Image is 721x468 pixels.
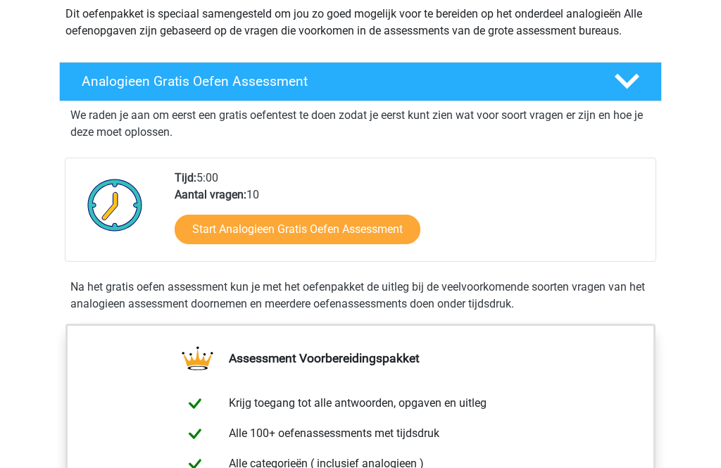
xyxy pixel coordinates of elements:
b: Tijd: [175,172,196,185]
img: Klok [80,170,151,241]
div: Na het gratis oefen assessment kun je met het oefenpakket de uitleg bij de veelvoorkomende soorte... [65,279,656,313]
a: Start Analogieen Gratis Oefen Assessment [175,215,420,245]
b: Aantal vragen: [175,189,246,202]
p: Dit oefenpakket is speciaal samengesteld om jou zo goed mogelijk voor te bereiden op het onderdee... [65,6,656,40]
h4: Analogieen Gratis Oefen Assessment [82,74,591,90]
p: We raden je aan om eerst een gratis oefentest te doen zodat je eerst kunt zien wat voor soort vra... [70,108,651,141]
div: 5:00 10 [164,170,655,262]
a: Analogieen Gratis Oefen Assessment [54,63,667,102]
